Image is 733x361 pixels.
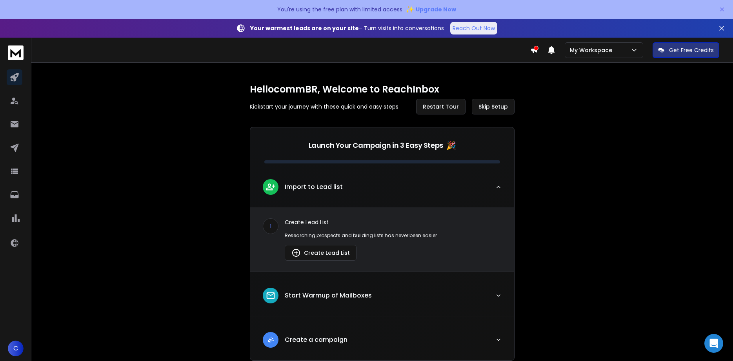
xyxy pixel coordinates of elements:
[250,24,359,32] strong: Your warmest leads are on your site
[446,140,456,151] span: 🎉
[250,281,514,316] button: leadStart Warmup of Mailboxes
[653,42,719,58] button: Get Free Credits
[450,22,497,34] a: Reach Out Now
[472,99,515,114] button: Skip Setup
[8,341,24,356] button: C
[250,326,514,360] button: leadCreate a campaign
[416,5,456,13] span: Upgrade Now
[250,103,398,111] p: Kickstart your journey with these quick and easy steps
[266,335,276,345] img: lead
[250,173,514,207] button: leadImport to Lead list
[250,83,515,96] h1: Hello commBR , Welcome to ReachInbox
[285,335,347,345] p: Create a campaign
[285,218,502,226] p: Create Lead List
[285,291,372,300] p: Start Warmup of Mailboxes
[704,334,723,353] div: Open Intercom Messenger
[406,4,414,15] span: ✨
[285,232,502,239] p: Researching prospects and building lists has never been easier.
[416,99,466,114] button: Restart Tour
[266,290,276,301] img: lead
[285,245,356,261] button: Create Lead List
[277,5,402,13] p: You're using the free plan with limited access
[406,2,456,17] button: ✨Upgrade Now
[309,140,443,151] p: Launch Your Campaign in 3 Easy Steps
[285,182,343,192] p: Import to Lead list
[250,24,444,32] p: – Turn visits into conversations
[669,46,714,54] p: Get Free Credits
[291,248,301,258] img: lead
[266,182,276,192] img: lead
[478,103,508,111] span: Skip Setup
[453,24,495,32] p: Reach Out Now
[570,46,615,54] p: My Workspace
[8,45,24,60] img: logo
[263,218,278,234] div: 1
[250,207,514,272] div: leadImport to Lead list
